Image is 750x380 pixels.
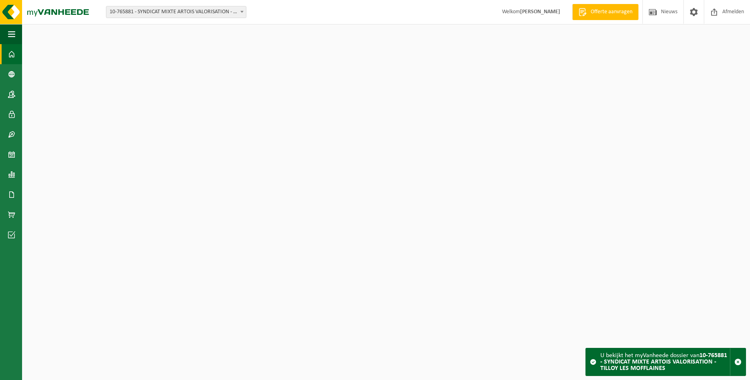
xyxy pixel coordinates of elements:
span: 10-765881 - SYNDICAT MIXTE ARTOIS VALORISATION - TILLOY LES MOFFLAINES [106,6,246,18]
div: U bekijkt het myVanheede dossier van [600,348,730,376]
strong: 10-765881 - SYNDICAT MIXTE ARTOIS VALORISATION - TILLOY LES MOFFLAINES [600,352,727,372]
span: Offerte aanvragen [589,8,634,16]
strong: [PERSON_NAME] [520,9,560,15]
a: Offerte aanvragen [572,4,638,20]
